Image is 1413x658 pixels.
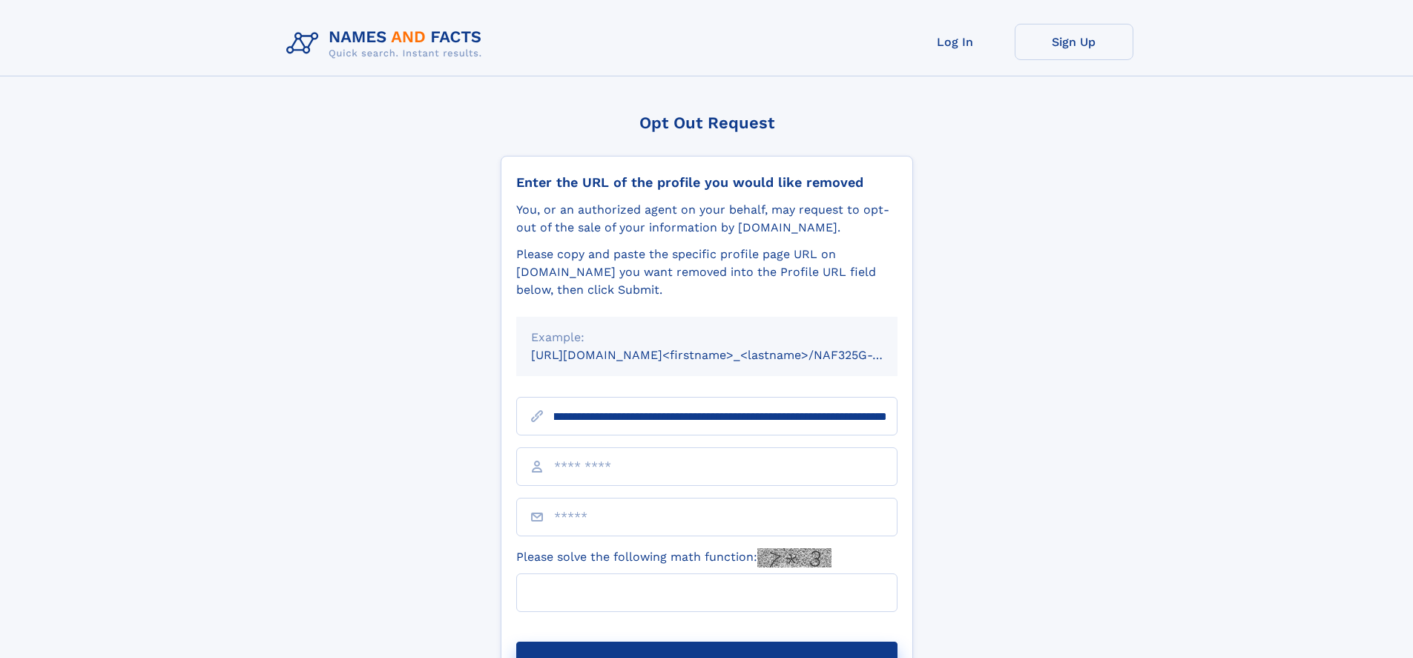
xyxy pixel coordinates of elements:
[531,329,883,346] div: Example:
[896,24,1015,60] a: Log In
[516,174,897,191] div: Enter the URL of the profile you would like removed
[280,24,494,64] img: Logo Names and Facts
[516,548,831,567] label: Please solve the following math function:
[531,348,926,362] small: [URL][DOMAIN_NAME]<firstname>_<lastname>/NAF325G-xxxxxxxx
[1015,24,1133,60] a: Sign Up
[501,113,913,132] div: Opt Out Request
[516,246,897,299] div: Please copy and paste the specific profile page URL on [DOMAIN_NAME] you want removed into the Pr...
[516,201,897,237] div: You, or an authorized agent on your behalf, may request to opt-out of the sale of your informatio...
